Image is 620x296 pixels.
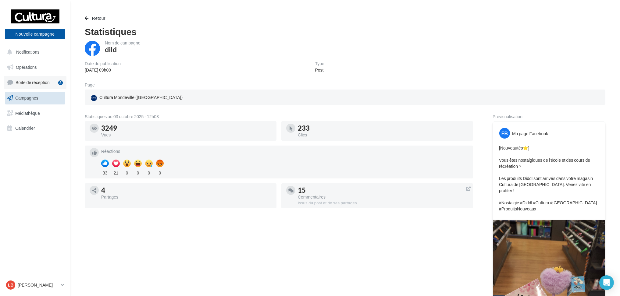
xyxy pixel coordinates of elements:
a: Opérations [4,61,66,74]
span: Opérations [16,65,37,70]
div: Prévisualisation [493,115,605,119]
div: 0 [123,169,131,176]
div: Issus du post et de ses partages [298,200,468,206]
div: dild [105,46,117,53]
div: Cultura Mondeville ([GEOGRAPHIC_DATA]) [90,93,184,102]
a: Calendrier [4,122,66,135]
div: 233 [298,125,468,132]
div: FB [499,128,510,139]
div: Open Intercom Messenger [599,275,614,290]
span: Retour [92,16,105,21]
div: Vues [101,133,272,137]
div: Partages [101,195,272,199]
div: 33 [101,169,109,176]
div: Nom de campagne [105,41,141,45]
div: Page [85,83,100,87]
div: Ma page Facebook [512,131,548,137]
a: Médiathèque [4,107,66,120]
a: LB [PERSON_NAME] [5,279,65,291]
div: Post [315,67,324,73]
div: 0 [134,169,142,176]
span: Médiathèque [15,110,40,115]
div: Statistiques au 03 octobre 2025 - 12h03 [85,115,473,119]
a: Cultura Mondeville ([GEOGRAPHIC_DATA]) [90,93,260,102]
div: [DATE] 09h00 [85,67,121,73]
div: Statistiques [85,27,605,36]
a: Campagnes [4,92,66,104]
div: 0 [156,169,164,176]
span: Notifications [16,49,39,55]
div: 3249 [101,125,272,132]
button: Nouvelle campagne [5,29,65,39]
a: Boîte de réception8 [4,76,66,89]
button: Notifications [4,46,64,58]
div: 21 [112,169,120,176]
p: [PERSON_NAME] [18,282,58,288]
div: 8 [58,80,63,85]
div: Réactions [101,149,468,153]
div: 4 [101,187,272,194]
div: 15 [298,187,468,194]
p: [Nouveautés⭐] Vous êtes nostalgiques de l'école et des cours de récréation ? Les produits Diddl s... [499,145,599,212]
div: 0 [145,169,153,176]
span: Boîte de réception [16,80,50,85]
div: Commentaires [298,195,468,199]
span: Calendrier [15,125,35,131]
div: Date de publication [85,62,121,66]
button: Retour [85,15,108,22]
div: Type [315,62,324,66]
span: LB [8,282,14,288]
div: Clics [298,133,468,137]
span: Campagnes [15,95,38,100]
